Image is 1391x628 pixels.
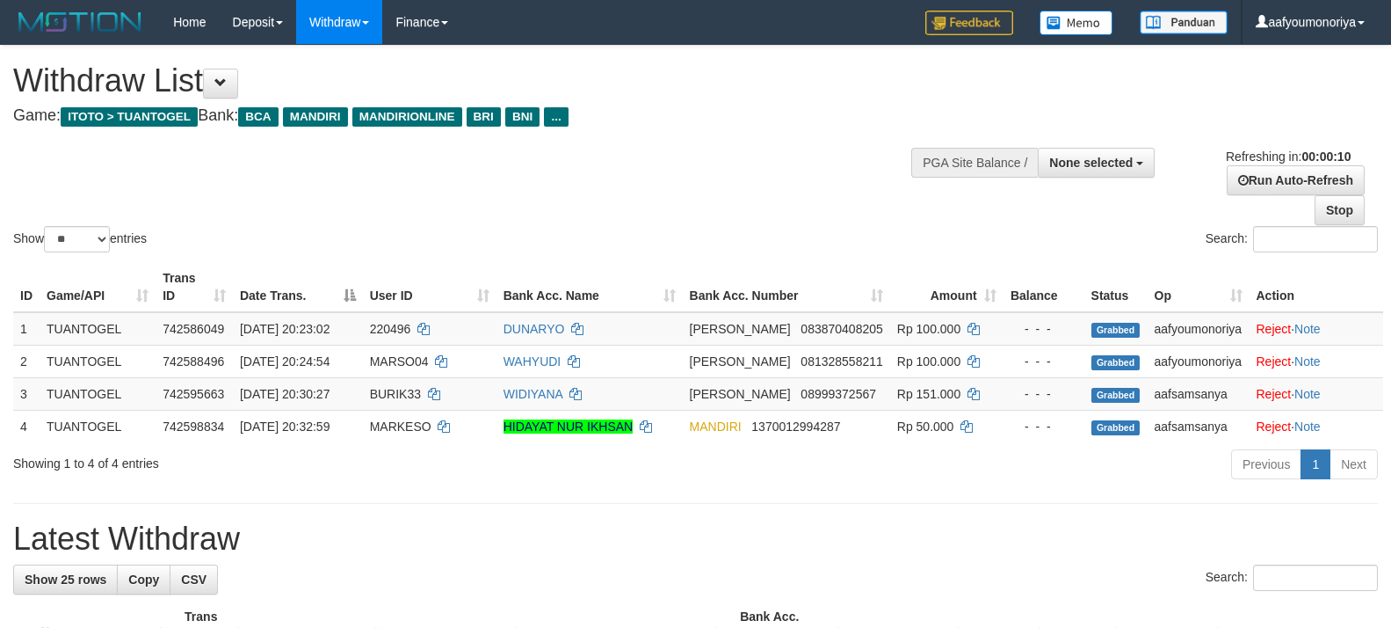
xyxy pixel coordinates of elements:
[1250,312,1384,346] td: ·
[170,565,218,595] a: CSV
[911,148,1038,178] div: PGA Site Balance /
[13,377,40,410] td: 3
[40,312,156,346] td: TUANTOGEL
[751,420,840,434] span: Copy 1370012994287 to clipboard
[1011,418,1077,435] div: - - -
[352,107,462,127] span: MANDIRIONLINE
[897,420,954,434] span: Rp 50.000
[240,354,330,369] span: [DATE] 20:24:54
[1300,449,1330,479] a: 1
[890,262,1003,312] th: Amount: activate to sort column ascending
[163,322,224,336] span: 742586049
[238,107,278,127] span: BCA
[61,107,198,127] span: ITOTO > TUANTOGEL
[283,107,348,127] span: MANDIRI
[801,322,882,336] span: Copy 083870408205 to clipboard
[1091,323,1141,338] span: Grabbed
[504,387,562,401] a: WIDIYANA
[163,420,224,434] span: 742598834
[897,387,960,401] span: Rp 151.000
[1084,262,1148,312] th: Status
[1227,165,1365,195] a: Run Auto-Refresh
[1011,353,1077,370] div: - - -
[690,420,742,434] span: MANDIRI
[40,345,156,377] td: TUANTOGEL
[1003,262,1084,312] th: Balance
[1148,410,1250,442] td: aafsamsanya
[13,565,118,595] a: Show 25 rows
[1257,322,1292,336] a: Reject
[163,354,224,369] span: 742588496
[40,262,156,312] th: Game/API: activate to sort column ascending
[13,448,567,472] div: Showing 1 to 4 of 4 entries
[13,345,40,377] td: 2
[233,262,363,312] th: Date Trans.: activate to sort column descending
[1148,377,1250,410] td: aafsamsanya
[1206,565,1378,591] label: Search:
[1040,11,1113,35] img: Button%20Memo.svg
[13,312,40,346] td: 1
[1253,565,1378,591] input: Search:
[370,322,411,336] span: 220496
[496,262,683,312] th: Bank Acc. Name: activate to sort column ascending
[13,63,909,99] h1: Withdraw List
[897,322,960,336] span: Rp 100.000
[504,354,561,369] a: WAHYUDI
[240,387,330,401] span: [DATE] 20:30:27
[1329,449,1378,479] a: Next
[690,322,791,336] span: [PERSON_NAME]
[504,420,634,434] a: HIDAYAT NUR IKHSAN
[363,262,496,312] th: User ID: activate to sort column ascending
[13,262,40,312] th: ID
[370,420,431,434] span: MARKESO
[1301,150,1351,164] strong: 00:00:10
[13,9,147,35] img: MOTION_logo.png
[544,107,568,127] span: ...
[1011,320,1077,338] div: - - -
[801,354,882,369] span: Copy 081328558211 to clipboard
[690,387,791,401] span: [PERSON_NAME]
[1038,148,1155,178] button: None selected
[1294,322,1321,336] a: Note
[683,262,890,312] th: Bank Acc. Number: activate to sort column ascending
[1140,11,1228,34] img: panduan.png
[370,387,421,401] span: BURIK33
[1091,420,1141,435] span: Grabbed
[13,522,1378,557] h1: Latest Withdraw
[163,387,224,401] span: 742595663
[44,226,110,252] select: Showentries
[1250,345,1384,377] td: ·
[13,410,40,442] td: 4
[1250,377,1384,410] td: ·
[897,354,960,369] span: Rp 100.000
[1257,387,1292,401] a: Reject
[370,354,429,369] span: MARSO04
[1148,262,1250,312] th: Op: activate to sort column ascending
[128,573,159,587] span: Copy
[505,107,540,127] span: BNI
[1148,345,1250,377] td: aafyoumonoriya
[467,107,501,127] span: BRI
[13,226,147,252] label: Show entries
[925,11,1013,35] img: Feedback.jpg
[40,377,156,410] td: TUANTOGEL
[1257,420,1292,434] a: Reject
[240,322,330,336] span: [DATE] 20:23:02
[1315,195,1365,225] a: Stop
[1091,355,1141,370] span: Grabbed
[1011,385,1077,403] div: - - -
[1294,354,1321,369] a: Note
[1294,387,1321,401] a: Note
[1226,150,1351,164] span: Refreshing in:
[40,410,156,442] td: TUANTOGEL
[1253,226,1378,252] input: Search:
[1049,156,1133,170] span: None selected
[1206,226,1378,252] label: Search:
[13,107,909,125] h4: Game: Bank:
[1231,449,1301,479] a: Previous
[25,573,106,587] span: Show 25 rows
[1148,312,1250,346] td: aafyoumonoriya
[1091,388,1141,403] span: Grabbed
[181,573,206,587] span: CSV
[801,387,876,401] span: Copy 08999372567 to clipboard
